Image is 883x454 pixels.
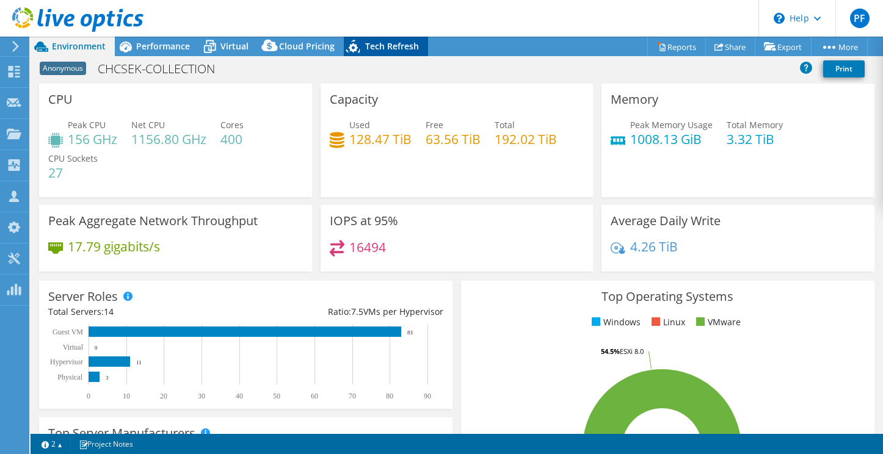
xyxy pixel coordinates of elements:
[349,132,412,146] h4: 128.47 TiB
[850,9,870,28] span: PF
[351,306,363,317] span: 7.5
[647,37,706,56] a: Reports
[136,40,190,52] span: Performance
[727,119,783,131] span: Total Memory
[220,132,244,146] h4: 400
[48,166,98,179] h4: 27
[349,392,356,400] text: 70
[273,392,280,400] text: 50
[131,132,206,146] h4: 1156.80 GHz
[48,427,195,440] h3: Top Server Manufacturers
[48,214,258,228] h3: Peak Aggregate Network Throughput
[823,60,865,77] a: Print
[349,119,370,131] span: Used
[349,240,386,254] h4: 16494
[330,214,398,228] h3: IOPS at 95%
[589,315,641,329] li: Windows
[424,392,431,400] text: 90
[220,40,249,52] span: Virtual
[426,132,481,146] h4: 63.56 TiB
[236,392,243,400] text: 40
[727,132,783,146] h4: 3.32 TiB
[160,392,167,400] text: 20
[48,93,73,106] h3: CPU
[136,359,142,366] text: 11
[70,436,142,452] a: Project Notes
[330,93,378,106] h3: Capacity
[601,347,620,356] tspan: 54.5%
[279,40,335,52] span: Cloud Pricing
[87,392,90,400] text: 0
[620,347,644,356] tspan: ESXi 8.0
[63,343,84,351] text: Virtual
[40,62,86,75] span: Anonymous
[33,436,71,452] a: 2
[311,392,318,400] text: 60
[611,93,658,106] h3: Memory
[95,345,98,351] text: 0
[693,315,741,329] li: VMware
[611,214,721,228] h3: Average Daily Write
[245,305,443,319] div: Ratio: VMs per Hypervisor
[365,40,419,52] span: Tech Refresh
[106,375,109,381] text: 3
[386,392,393,400] text: 80
[57,373,82,381] text: Physical
[68,119,106,131] span: Peak CPU
[48,290,118,303] h3: Server Roles
[630,132,713,146] h4: 1008.13 GiB
[104,306,114,317] span: 14
[630,119,713,131] span: Peak Memory Usage
[92,62,234,76] h1: CHCSEK-COLLECTION
[68,132,117,146] h4: 156 GHz
[48,305,245,319] div: Total Servers:
[407,330,413,336] text: 83
[198,392,205,400] text: 30
[495,119,515,131] span: Total
[50,358,83,366] text: Hypervisor
[705,37,755,56] a: Share
[131,119,165,131] span: Net CPU
[755,37,812,56] a: Export
[811,37,868,56] a: More
[774,13,785,24] svg: \n
[48,153,98,164] span: CPU Sockets
[426,119,443,131] span: Free
[220,119,244,131] span: Cores
[68,240,160,253] h4: 17.79 gigabits/s
[470,290,865,303] h3: Top Operating Systems
[52,40,106,52] span: Environment
[649,315,685,329] li: Linux
[53,328,83,336] text: Guest VM
[630,240,678,253] h4: 4.26 TiB
[495,132,557,146] h4: 192.02 TiB
[123,392,130,400] text: 10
